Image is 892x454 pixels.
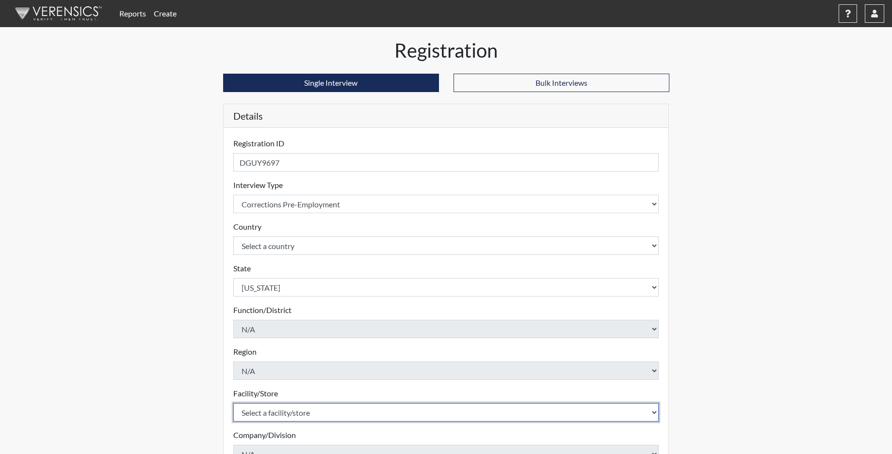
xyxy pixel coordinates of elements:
label: Region [233,346,257,358]
a: Create [150,4,180,23]
label: Registration ID [233,138,284,149]
h5: Details [224,104,669,128]
label: State [233,263,251,274]
label: Facility/Store [233,388,278,399]
button: Bulk Interviews [454,74,669,92]
label: Function/District [233,304,292,316]
label: Company/Division [233,429,296,441]
h1: Registration [223,39,669,62]
a: Reports [115,4,150,23]
input: Insert a Registration ID, which needs to be a unique alphanumeric value for each interviewee [233,153,659,172]
label: Country [233,221,261,233]
button: Single Interview [223,74,439,92]
label: Interview Type [233,179,283,191]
